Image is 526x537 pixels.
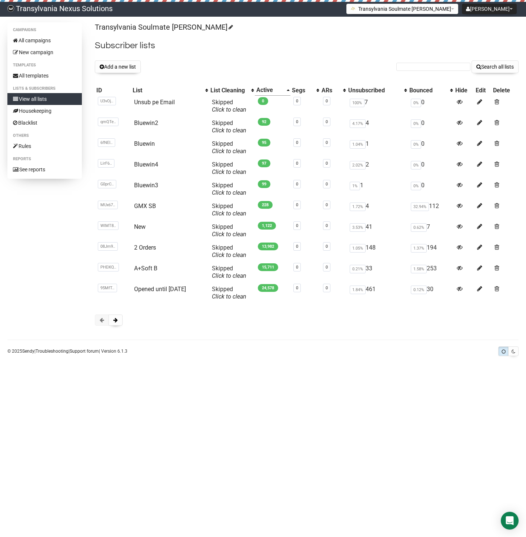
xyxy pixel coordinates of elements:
td: 112 [408,200,454,220]
td: 4 [347,200,408,220]
a: 0 [326,286,328,290]
a: All campaigns [7,34,82,46]
span: 15,711 [258,263,278,271]
td: 1 [347,179,408,200]
a: 0 [326,119,328,124]
a: 0 [326,182,328,187]
span: 0 [258,97,268,105]
a: 0 [326,244,328,249]
span: Skipped [212,244,246,258]
div: Segs [292,87,313,94]
div: Bounced [409,87,446,94]
li: Lists & subscribers [7,84,82,93]
span: 6fNEI.. [98,138,115,147]
img: 1.png [350,6,356,11]
td: 0 [408,179,454,200]
td: 0 [408,96,454,116]
span: G0prC.. [98,180,116,188]
td: 1 [347,137,408,158]
div: Open Intercom Messenger [501,512,519,530]
a: Bluewin [134,140,155,147]
td: 148 [347,241,408,262]
a: See reports [7,164,82,175]
li: Reports [7,155,82,164]
span: 92 [258,118,270,126]
span: 95MfT.. [98,284,117,292]
a: Bluewin4 [134,161,158,168]
th: Unsubscribed: No sort applied, activate to apply an ascending sort [347,85,408,96]
span: 0% [411,99,421,107]
td: 4 [347,116,408,137]
span: 100% [350,99,364,107]
td: 2 [347,158,408,179]
a: 0 [326,202,328,207]
a: GMX SB [134,202,156,210]
a: 0 [296,161,298,166]
span: 0% [411,182,421,190]
td: 253 [408,262,454,283]
td: 461 [347,283,408,303]
div: List [133,87,202,94]
td: 7 [408,220,454,241]
a: All templates [7,70,82,82]
th: Bounced: No sort applied, activate to apply an ascending sort [408,85,454,96]
a: 0 [296,286,298,290]
a: Opened until [DATE] [134,286,186,293]
div: List Cleaning [210,87,247,94]
a: Click to clean [212,127,246,134]
a: Blacklist [7,117,82,129]
a: 0 [326,223,328,228]
li: Templates [7,61,82,70]
a: 0 [326,161,328,166]
span: 32.94% [411,202,429,211]
span: 13,982 [258,243,278,250]
a: Click to clean [212,148,246,155]
span: 1.84% [350,286,366,294]
a: View all lists [7,93,82,105]
span: qmQTe.. [98,118,119,126]
div: Active [256,86,283,94]
td: 194 [408,241,454,262]
span: U3vOj.. [98,97,116,105]
span: 24,578 [258,284,278,292]
span: MUx67.. [98,201,118,209]
a: Click to clean [212,168,246,175]
div: Delete [493,87,517,94]
span: 1.58% [411,265,427,273]
span: Skipped [212,119,246,134]
a: Rules [7,140,82,152]
td: 33 [347,262,408,283]
span: 97 [258,159,270,167]
span: Skipped [212,223,246,238]
li: Campaigns [7,26,82,34]
a: 0 [296,140,298,145]
a: 0 [296,99,298,103]
span: LirF6.. [98,159,114,168]
div: Unsubscribed [348,87,401,94]
td: 0 [408,158,454,179]
span: 1% [350,182,360,190]
span: 08Jm9.. [98,242,118,251]
a: 0 [326,140,328,145]
a: Click to clean [212,251,246,258]
a: 2 Orders [134,244,156,251]
div: ARs [322,87,339,94]
a: Housekeeping [7,105,82,117]
td: 0 [408,116,454,137]
a: 0 [296,202,298,207]
a: Bluewin2 [134,119,158,126]
span: 4.17% [350,119,366,128]
a: 0 [296,223,298,228]
th: Edit: No sort applied, sorting is disabled [474,85,492,96]
span: 95 [258,139,270,146]
div: Edit [476,87,490,94]
span: Skipped [212,286,246,300]
button: [PERSON_NAME] [462,4,517,14]
th: Segs: No sort applied, activate to apply an ascending sort [290,85,320,96]
a: Click to clean [212,293,246,300]
li: Others [7,131,82,140]
span: Skipped [212,182,246,196]
a: Click to clean [212,231,246,238]
a: Click to clean [212,210,246,217]
a: Click to clean [212,272,246,279]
